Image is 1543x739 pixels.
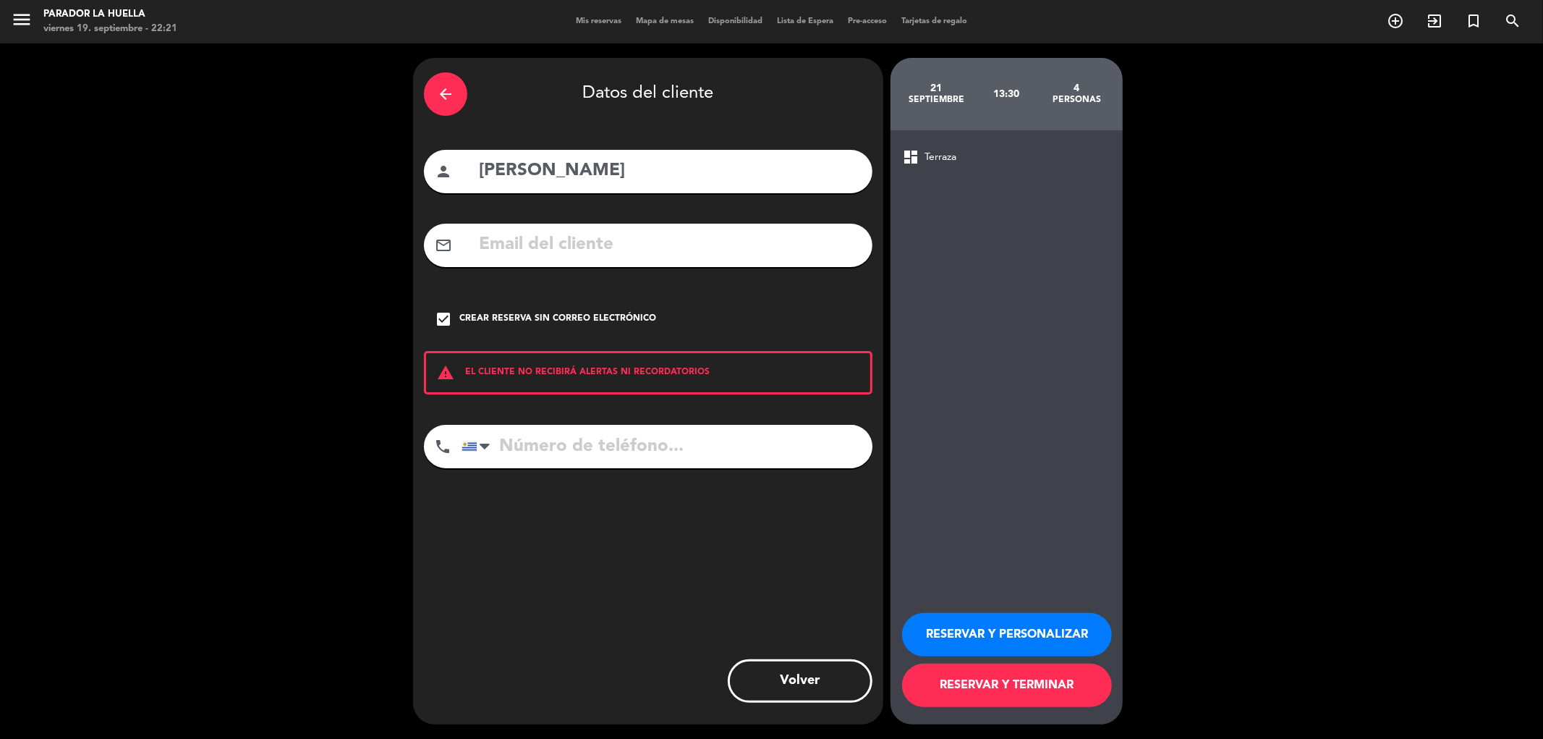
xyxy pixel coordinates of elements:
span: Disponibilidad [701,17,770,25]
button: menu [11,9,33,35]
div: 21 [901,83,972,94]
i: arrow_back [437,85,454,103]
span: Tarjetas de regalo [894,17,974,25]
input: Nombre del cliente [477,156,862,186]
button: Volver [728,659,872,703]
i: person [435,163,452,180]
div: septiembre [901,94,972,106]
input: Número de teléfono... [462,425,872,468]
div: viernes 19. septiembre - 22:21 [43,22,177,36]
span: Pre-acceso [841,17,894,25]
div: Parador La Huella [43,7,177,22]
span: Lista de Espera [770,17,841,25]
i: warning [426,364,465,381]
button: RESERVAR Y PERSONALIZAR [902,613,1112,656]
button: RESERVAR Y TERMINAR [902,664,1112,707]
i: turned_in_not [1465,12,1482,30]
div: 13:30 [972,69,1042,119]
span: Mapa de mesas [629,17,701,25]
i: phone [434,438,451,455]
div: Datos del cliente [424,69,872,119]
div: 4 [1042,83,1112,94]
i: menu [11,9,33,30]
input: Email del cliente [477,230,862,260]
div: Crear reserva sin correo electrónico [459,312,656,326]
span: Mis reservas [569,17,629,25]
i: exit_to_app [1426,12,1443,30]
div: personas [1042,94,1112,106]
i: search [1504,12,1521,30]
i: mail_outline [435,237,452,254]
span: Terraza [924,149,956,166]
i: check_box [435,311,452,328]
div: Uruguay: +598 [462,426,496,468]
span: dashboard [902,148,919,166]
i: add_circle_outline [1387,12,1404,30]
div: EL CLIENTE NO RECIBIRÁ ALERTAS NI RECORDATORIOS [424,351,872,394]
